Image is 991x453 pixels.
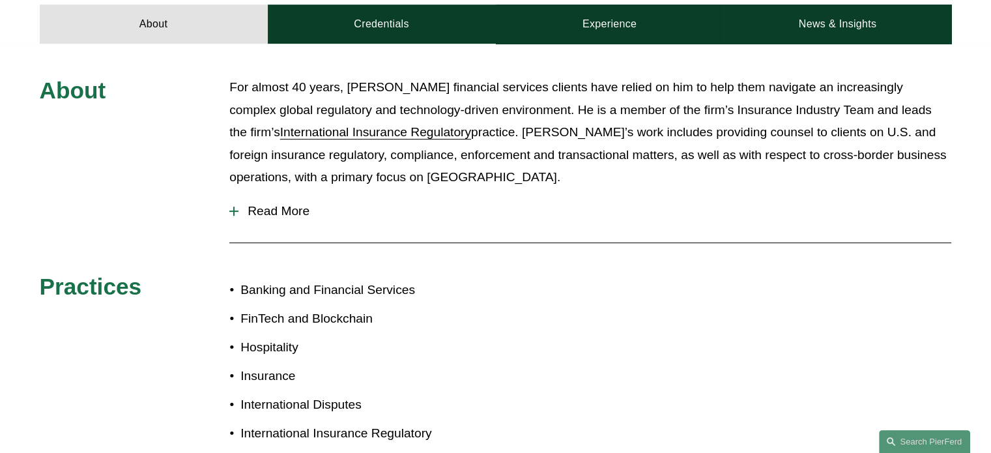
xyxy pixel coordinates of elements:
[240,394,495,416] p: International Disputes
[496,5,724,44] a: Experience
[723,5,951,44] a: News & Insights
[879,430,970,453] a: Search this site
[238,204,951,218] span: Read More
[229,194,951,228] button: Read More
[229,76,951,189] p: For almost 40 years, [PERSON_NAME] financial services clients have relied on him to help them nav...
[240,365,495,388] p: Insurance
[280,125,471,139] a: International Insurance Regulatory
[240,279,495,302] p: Banking and Financial Services
[40,78,106,103] span: About
[240,422,495,445] p: International Insurance Regulatory
[240,336,495,359] p: Hospitality
[40,274,142,299] span: Practices
[268,5,496,44] a: Credentials
[40,5,268,44] a: About
[240,308,495,330] p: FinTech and Blockchain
